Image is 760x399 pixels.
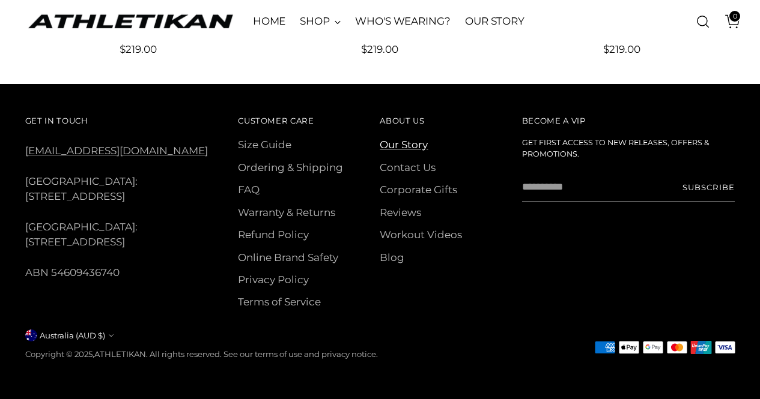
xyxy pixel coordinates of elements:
a: Online Brand Safety [238,251,338,263]
a: Workout Videos [380,229,462,241]
a: Open search modal [691,10,715,34]
span: 0 [729,11,740,22]
a: Our Story [380,139,428,151]
span: Get In Touch [25,116,88,125]
span: About Us [380,116,424,125]
span: $219.00 [361,43,398,55]
span: Customer Care [238,116,314,125]
a: Size Guide [238,139,291,151]
a: Reviews [380,206,421,218]
a: ATHLETIKAN [94,349,146,359]
a: Ordering & Shipping [238,161,343,173]
a: Privacy Policy [238,274,309,286]
a: Blog [380,251,404,263]
p: Copyright © 2025, . All rights reserved. See our terms of use and privacy notice. [25,349,378,361]
a: Refund Policy [238,229,309,241]
span: $219.00 [603,43,640,55]
button: Australia (AUD $) [25,329,114,341]
a: OUR STORY [465,8,524,35]
a: Open cart modal [716,10,740,34]
a: SHOP [300,8,341,35]
span: Become a VIP [522,116,586,125]
a: Contact Us [380,161,436,173]
a: [EMAIL_ADDRESS][DOMAIN_NAME] [25,145,208,157]
a: Terms of Service [238,296,321,308]
a: ATHLETIKAN [25,12,236,31]
a: Corporate Gifts [380,184,457,196]
button: Subscribe [682,172,735,202]
a: Warranty & Returns [238,206,335,218]
a: HOME [253,8,286,35]
span: $219.00 [120,43,157,55]
div: [GEOGRAPHIC_DATA]: [STREET_ADDRESS] [GEOGRAPHIC_DATA]: [STREET_ADDRESS] ABN 54609436740 [25,113,210,281]
a: WHO'S WEARING? [355,8,451,35]
h6: Get first access to new releases, offers & promotions. [522,137,735,160]
a: FAQ [238,184,260,196]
